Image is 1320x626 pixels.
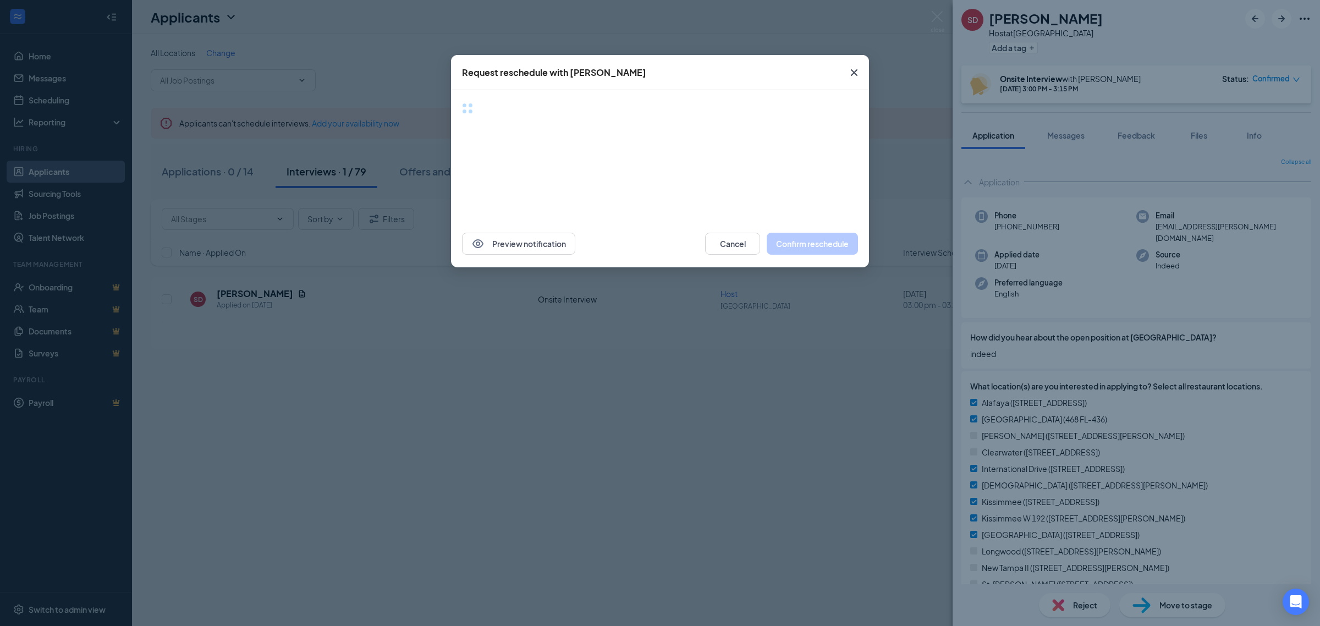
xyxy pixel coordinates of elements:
[471,237,485,250] svg: Eye
[705,233,760,255] button: Cancel
[767,233,858,255] button: Confirm reschedule
[462,233,575,255] button: EyePreview notification
[848,66,861,79] svg: Cross
[462,67,646,79] div: Request reschedule with [PERSON_NAME]
[1283,589,1309,615] div: Open Intercom Messenger
[839,55,869,90] button: Close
